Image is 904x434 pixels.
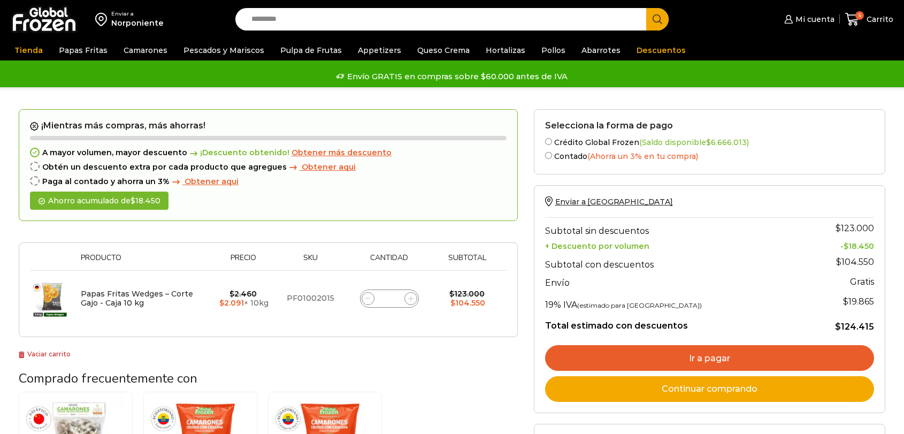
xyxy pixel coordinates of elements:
span: $ [843,296,848,307]
span: Obtener aqui [185,177,239,186]
span: $ [450,298,455,308]
span: Carrito [864,14,893,25]
span: Obtener aqui [302,162,356,172]
h2: Selecciona la forma de pago [545,120,875,131]
a: 5 Carrito [845,7,893,32]
th: Subtotal con descuentos [545,251,801,272]
bdi: 104.550 [450,298,485,308]
small: (estimado para [GEOGRAPHIC_DATA]) [577,301,702,309]
a: Papas Fritas [53,40,113,60]
bdi: 6.666.013 [706,138,747,147]
th: Producto [75,254,210,270]
a: Descuentos [631,40,691,60]
a: Queso Crema [412,40,475,60]
a: Hortalizas [480,40,531,60]
th: 19% IVA [545,291,801,313]
span: $ [219,298,224,308]
span: $ [229,289,234,299]
span: Mi cuenta [793,14,834,25]
a: Mi cuenta [782,9,834,30]
a: Pulpa de Frutas [275,40,347,60]
img: address-field-icon.svg [95,10,111,28]
bdi: 18.450 [131,196,160,205]
a: Continuar comprando [545,376,875,402]
label: Crédito Global Frozen [545,136,875,147]
input: Product quantity [382,291,397,306]
span: 5 [855,11,864,20]
span: $ [836,257,841,267]
a: Tienda [9,40,48,60]
th: Precio [210,254,276,270]
a: Pollos [536,40,571,60]
a: Pescados y Mariscos [178,40,270,60]
a: Ir a pagar [545,345,875,371]
span: (Ahorra un 3% en tu compra) [587,151,698,161]
bdi: 2.091 [219,298,244,308]
span: ¡Descuento obtenido! [187,148,289,157]
span: Enviar a [GEOGRAPHIC_DATA] [555,197,673,207]
div: Obtén un descuento extra por cada producto que agregues [30,163,507,172]
h2: ¡Mientras más compras, más ahorras! [30,120,507,131]
a: Camarones [118,40,173,60]
input: Crédito Global Frozen(Saldo disponible$6.666.013) [545,138,552,145]
a: Obtener aqui [287,163,356,172]
a: Abarrotes [576,40,626,60]
bdi: 104.550 [836,257,874,267]
label: Contado [545,150,875,161]
a: Vaciar carrito [19,350,71,358]
a: Papas Fritas Wedges – Corte Gajo - Caja 10 kg [81,289,193,308]
bdi: 123.000 [836,223,874,233]
div: Ahorro acumulado de [30,192,168,210]
span: $ [449,289,454,299]
div: Norponiente [111,18,164,28]
span: $ [131,196,135,205]
bdi: 123.000 [449,289,485,299]
th: Sku [276,254,345,270]
strong: Gratis [850,277,874,287]
span: $ [844,241,848,251]
bdi: 124.415 [835,322,874,332]
bdi: 2.460 [229,289,257,299]
th: Envío [545,272,801,291]
div: Paga al contado y ahorra un 3% [30,177,507,186]
td: - [801,239,874,251]
th: + Descuento por volumen [545,239,801,251]
td: PF01002015 [276,271,345,326]
button: Search button [646,8,669,31]
span: $ [836,223,841,233]
th: Subtotal sin descuentos [545,217,801,239]
th: Cantidad [345,254,433,270]
div: Enviar a [111,10,164,18]
a: Enviar a [GEOGRAPHIC_DATA] [545,197,673,207]
th: Total estimado con descuentos [545,313,801,333]
span: $ [835,322,841,332]
span: Comprado frecuentemente con [19,370,197,387]
a: Obtener aqui [170,177,239,186]
th: Subtotal [433,254,501,270]
div: A mayor volumen, mayor descuento [30,148,507,157]
bdi: 18.450 [844,241,874,251]
a: Appetizers [353,40,407,60]
input: Contado(Ahorra un 3% en tu compra) [545,152,552,159]
span: (Saldo disponible ) [639,138,749,147]
a: Obtener más descuento [292,148,392,157]
td: × 10kg [210,271,276,326]
span: $ [706,138,711,147]
span: 19.865 [843,296,874,307]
